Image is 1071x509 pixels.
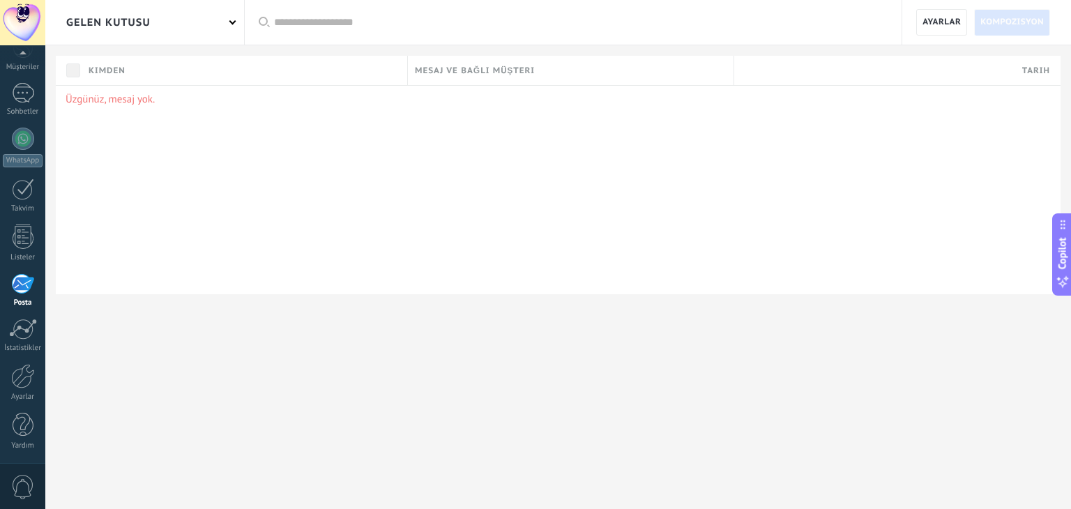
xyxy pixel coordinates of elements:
[3,441,43,450] div: Yardım
[916,9,967,36] a: Ayarlar
[3,107,43,116] div: Sohbetler
[974,9,1050,36] a: Kompozisyon
[980,10,1044,35] span: Kompozisyon
[1022,64,1050,77] span: Tarih
[922,10,961,35] span: Ayarlar
[3,154,43,167] div: WhatsApp
[1056,238,1070,270] span: Copilot
[3,63,43,72] div: Müşteriler
[66,93,1051,106] p: Üzgünüz, mesaj yok.
[3,344,43,353] div: İstatistikler
[3,393,43,402] div: Ayarlar
[3,204,43,213] div: Takvim
[415,64,535,77] span: Mesaj ve bağlı müşteri
[3,298,43,307] div: Posta
[89,64,126,77] span: Kimden
[3,253,43,262] div: Listeler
